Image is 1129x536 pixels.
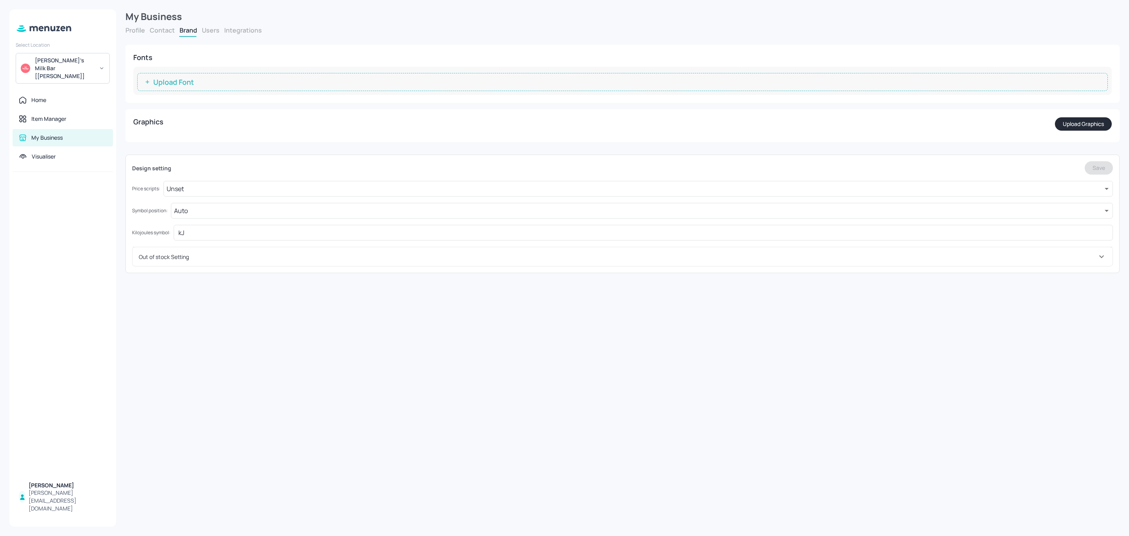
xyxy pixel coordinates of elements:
[125,9,1120,24] div: My Business
[150,26,175,35] button: Contact
[180,26,197,35] button: Brand
[31,96,46,104] div: Home
[132,161,1113,175] div: Design setting
[32,153,56,160] div: Visualiser
[133,53,1112,62] div: Fonts
[149,78,198,86] span: Upload Font
[35,57,94,80] div: [PERSON_NAME]'s Milk Bar [[PERSON_NAME]]
[29,481,107,489] div: [PERSON_NAME]
[224,26,262,35] button: Integrations
[31,134,63,142] div: My Business
[125,26,145,35] button: Profile
[139,253,1097,261] div: Out of stock Setting
[29,489,107,512] div: [PERSON_NAME][EMAIL_ADDRESS][DOMAIN_NAME]
[132,185,160,192] div: Price scripts:
[171,203,1113,219] div: Auto
[132,207,168,214] div: Symbol position:
[132,229,171,236] div: Kilojoules symbol:
[16,42,110,48] div: Select Location
[163,181,1113,197] div: Unset
[133,247,1113,266] div: Out of stock Setting
[137,73,1108,91] button: Upload Font
[133,117,163,126] div: Graphics
[31,115,66,123] div: Item Manager
[1055,117,1112,131] button: Upload Graphics
[21,64,30,73] img: avatar
[202,26,220,35] button: Users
